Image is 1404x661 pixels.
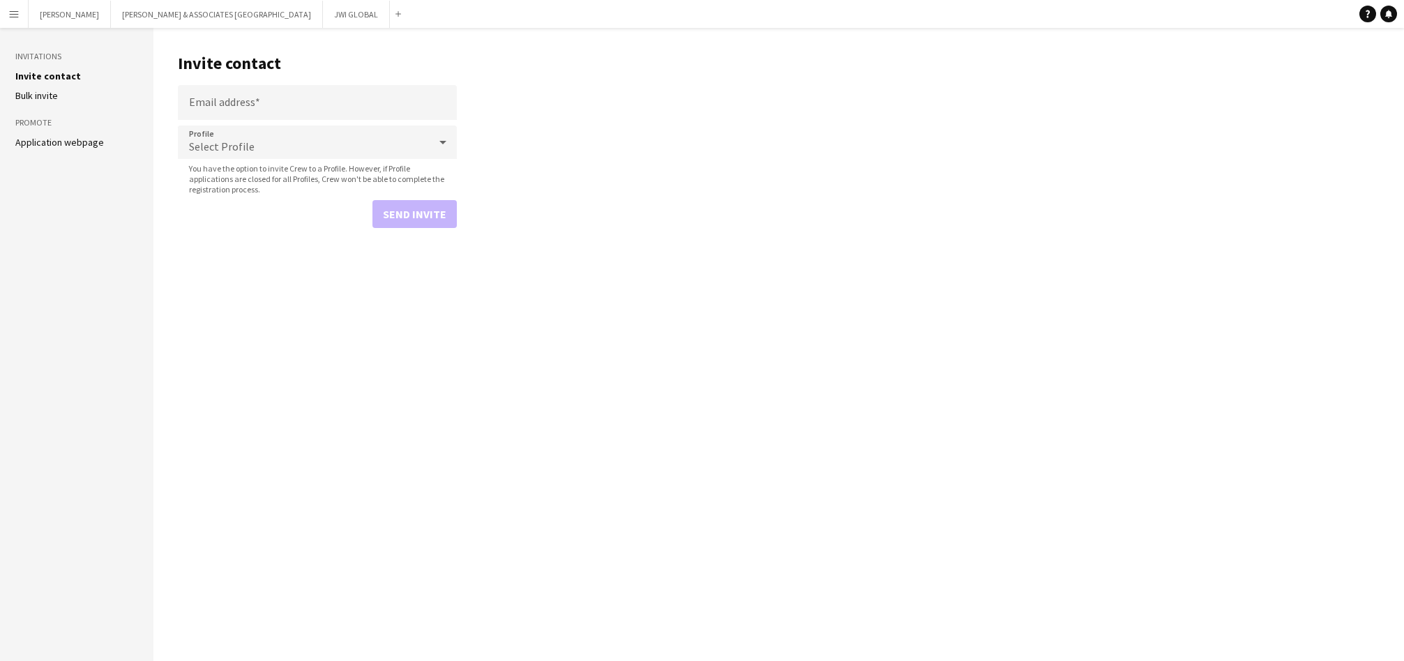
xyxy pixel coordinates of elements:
[189,139,255,153] span: Select Profile
[15,89,58,102] a: Bulk invite
[178,53,457,74] h1: Invite contact
[15,116,138,129] h3: Promote
[15,136,104,149] a: Application webpage
[15,70,81,82] a: Invite contact
[323,1,390,28] button: JWI GLOBAL
[178,163,457,195] span: You have the option to invite Crew to a Profile. However, if Profile applications are closed for ...
[111,1,323,28] button: [PERSON_NAME] & ASSOCIATES [GEOGRAPHIC_DATA]
[15,50,138,63] h3: Invitations
[29,1,111,28] button: [PERSON_NAME]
